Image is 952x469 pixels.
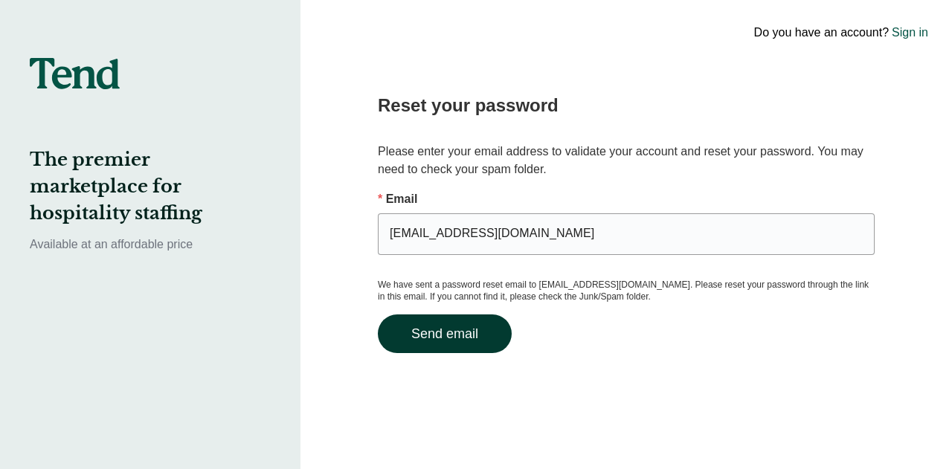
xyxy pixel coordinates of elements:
[30,236,271,253] p: Available at an affordable price
[378,92,875,119] h2: Reset your password
[378,190,875,208] p: Email
[378,314,512,353] button: Send email
[378,279,875,303] p: We have sent a password reset email to [EMAIL_ADDRESS][DOMAIN_NAME]. Please reset your password t...
[892,24,928,42] a: Sign in
[30,146,271,227] h2: The premier marketplace for hospitality staffing
[378,143,875,178] p: Please enter your email address to validate your account and reset your password. You may need to...
[30,58,120,89] img: tend-logo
